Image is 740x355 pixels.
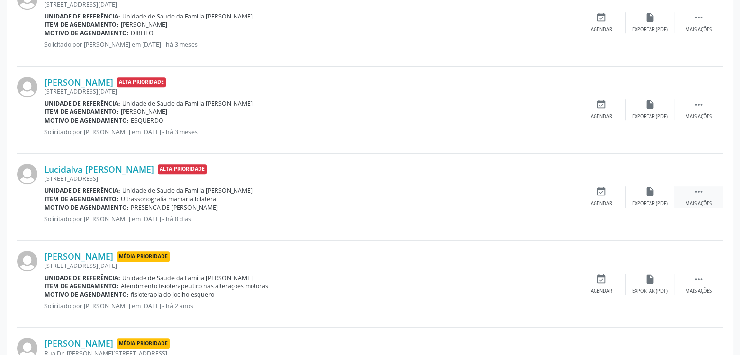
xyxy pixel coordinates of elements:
span: Alta Prioridade [158,164,207,175]
div: Exportar (PDF) [632,113,668,120]
i: event_available [596,274,607,284]
div: Exportar (PDF) [632,26,668,33]
div: Mais ações [686,26,712,33]
span: Média Prioridade [117,338,170,349]
div: Mais ações [686,288,712,295]
a: Lucidalva [PERSON_NAME] [44,164,154,175]
b: Motivo de agendamento: [44,116,129,124]
p: Solicitado por [PERSON_NAME] em [DATE] - há 3 meses [44,40,577,49]
i:  [693,274,704,284]
b: Motivo de agendamento: [44,29,129,37]
span: Unidade de Saude da Familia [PERSON_NAME] [122,274,253,282]
span: Unidade de Saude da Familia [PERSON_NAME] [122,186,253,195]
i:  [693,186,704,197]
div: Agendar [591,200,612,207]
span: Unidade de Saude da Familia [PERSON_NAME] [122,99,253,107]
span: Atendimento fisioterapêutico nas alterações motoras [121,282,268,290]
span: [PERSON_NAME] [121,20,167,29]
span: Média Prioridade [117,251,170,262]
div: Agendar [591,288,612,295]
b: Unidade de referência: [44,12,120,20]
div: Exportar (PDF) [632,200,668,207]
span: [PERSON_NAME] [121,107,167,116]
div: Mais ações [686,200,712,207]
i: event_available [596,186,607,197]
img: img [17,77,37,97]
a: [PERSON_NAME] [44,77,113,88]
i:  [693,12,704,23]
b: Item de agendamento: [44,195,119,203]
span: ESQUERDO [131,116,163,124]
b: Motivo de agendamento: [44,290,129,299]
p: Solicitado por [PERSON_NAME] em [DATE] - há 3 meses [44,128,577,136]
a: [PERSON_NAME] [44,251,113,262]
b: Item de agendamento: [44,20,119,29]
span: Alta Prioridade [117,77,166,88]
i: insert_drive_file [645,274,655,284]
b: Item de agendamento: [44,282,119,290]
div: Mais ações [686,113,712,120]
a: [PERSON_NAME] [44,338,113,349]
b: Unidade de referência: [44,274,120,282]
div: Agendar [591,26,612,33]
span: DIREITO [131,29,154,37]
div: [STREET_ADDRESS][DATE] [44,0,577,9]
span: Unidade de Saude da Familia [PERSON_NAME] [122,12,253,20]
span: Ultrassonografia mamaria bilateral [121,195,217,203]
b: Item de agendamento: [44,107,119,116]
img: img [17,251,37,271]
div: Agendar [591,113,612,120]
i: insert_drive_file [645,12,655,23]
p: Solicitado por [PERSON_NAME] em [DATE] - há 8 dias [44,215,577,223]
i: event_available [596,99,607,110]
b: Unidade de referência: [44,186,120,195]
div: [STREET_ADDRESS][DATE] [44,88,577,96]
b: Motivo de agendamento: [44,203,129,212]
i: insert_drive_file [645,186,655,197]
div: Exportar (PDF) [632,288,668,295]
i:  [693,99,704,110]
span: PRESENCA DE [PERSON_NAME] [131,203,218,212]
img: img [17,164,37,184]
div: [STREET_ADDRESS] [44,175,577,183]
div: [STREET_ADDRESS][DATE] [44,262,577,270]
b: Unidade de referência: [44,99,120,107]
p: Solicitado por [PERSON_NAME] em [DATE] - há 2 anos [44,302,577,310]
span: fisioterapia do joelho esquero [131,290,214,299]
i: event_available [596,12,607,23]
i: insert_drive_file [645,99,655,110]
